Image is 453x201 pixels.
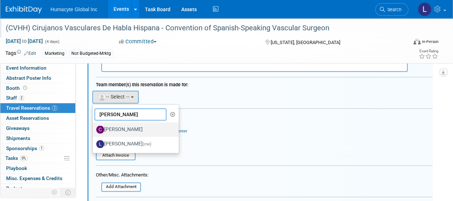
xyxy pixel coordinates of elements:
[97,94,129,100] span: -- Select --
[0,73,75,83] a: Abstract Poster Info
[6,125,30,131] span: Giveaways
[96,124,172,135] label: [PERSON_NAME]
[96,112,432,118] div: Cost:
[43,50,67,57] div: Marketing
[6,65,46,71] span: Event Information
[375,3,408,16] a: Search
[5,38,43,44] span: [DATE] [DATE]
[19,95,24,101] span: 2
[0,103,75,113] a: Travel Reservations2
[94,108,166,121] input: Search
[6,175,62,181] span: Misc. Expenses & Credits
[6,135,30,141] span: Shipments
[5,49,36,58] td: Tags
[6,145,44,151] span: Sponsorships
[6,115,49,121] span: Asset Reservations
[6,165,27,171] span: Playbook
[24,51,36,56] a: Edit
[61,188,76,197] td: Toggle Event Tabs
[96,138,172,150] label: [PERSON_NAME]
[0,63,75,73] a: Event Information
[52,105,57,111] span: 2
[0,174,75,183] a: Misc. Expenses & Credits
[39,145,44,151] span: 1
[6,75,51,81] span: Abstract Poster Info
[96,78,432,89] div: Team member(s) this reservation is made for:
[44,39,59,44] span: (4 days)
[6,185,22,191] span: Budget
[143,141,151,147] span: (me)
[0,123,75,133] a: Giveaways
[48,188,61,197] td: Personalize Event Tab Strip
[418,3,431,16] img: Linda Hamilton
[0,83,75,93] a: Booth
[0,93,75,103] a: Staff2
[92,91,139,104] button: -- Select --
[0,113,75,123] a: Asset Reservations
[376,38,439,48] div: Event Format
[6,105,57,111] span: Travel Reservations
[20,156,28,161] span: 0%
[96,172,148,180] div: Other/Misc. Attachments:
[22,85,28,91] span: Booth not reserved yet
[0,184,75,193] a: Budget
[0,144,75,153] a: Sponsorships1
[419,49,438,53] div: Event Rating
[413,39,421,44] img: Format-Inperson.png
[96,126,104,134] img: C.jpg
[96,140,104,148] img: L.jpg
[50,6,97,12] span: Humacyte Global Inc
[21,38,28,44] span: to
[385,7,401,12] span: Search
[4,3,326,10] body: Rich Text Area. Press ALT-0 for help.
[69,50,113,57] div: Not Budgeted-Mrktg
[0,163,75,173] a: Playbook
[0,153,75,163] a: Tasks0%
[5,155,28,161] span: Tasks
[6,95,24,101] span: Staff
[3,22,401,35] div: (CVHH) Cirujanos Vasculares De Habla Hispana - Convention of Spanish-Speaking Vascular Surgeon
[422,39,439,44] div: In-Person
[0,134,75,143] a: Shipments
[6,6,42,13] img: ExhibitDay
[6,85,28,91] span: Booth
[116,38,159,45] button: Committed
[271,40,340,45] span: [US_STATE], [GEOGRAPHIC_DATA]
